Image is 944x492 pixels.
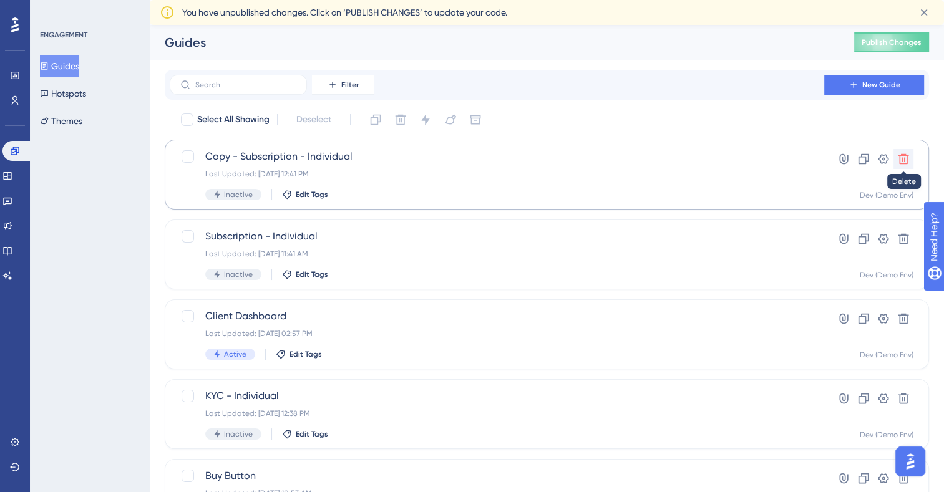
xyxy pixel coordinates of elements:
button: Themes [40,110,82,132]
span: Need Help? [29,3,78,18]
button: Edit Tags [282,269,328,279]
span: Copy - Subscription - Individual [205,149,789,164]
span: Edit Tags [290,349,322,359]
button: Edit Tags [282,429,328,439]
span: Select All Showing [197,112,270,127]
span: Inactive [224,190,253,200]
span: Deselect [296,112,331,127]
button: Filter [312,75,374,95]
button: Edit Tags [282,190,328,200]
span: New Guide [862,80,900,90]
span: Client Dashboard [205,309,789,324]
button: New Guide [824,75,924,95]
div: Dev (Demo Env) [860,190,913,200]
div: Last Updated: [DATE] 12:41 PM [205,169,789,179]
span: Active [224,349,246,359]
button: Publish Changes [854,32,929,52]
div: Last Updated: [DATE] 12:38 PM [205,408,789,418]
span: You have unpublished changes. Click on ‘PUBLISH CHANGES’ to update your code. [182,5,507,20]
button: Guides [40,55,79,77]
span: Inactive [224,269,253,279]
button: Hotspots [40,82,86,105]
div: Dev (Demo Env) [860,350,913,360]
span: Buy Button [205,468,789,483]
div: Dev (Demo Env) [860,430,913,440]
iframe: UserGuiding AI Assistant Launcher [892,443,929,480]
span: Filter [341,80,359,90]
span: Subscription - Individual [205,229,789,244]
div: Guides [165,34,823,51]
span: Inactive [224,429,253,439]
button: Edit Tags [276,349,322,359]
span: Edit Tags [296,429,328,439]
button: Deselect [285,109,343,131]
div: Dev (Demo Env) [860,270,913,280]
input: Search [195,80,296,89]
div: ENGAGEMENT [40,30,87,40]
span: Edit Tags [296,190,328,200]
span: KYC - Individual [205,388,789,403]
div: Last Updated: [DATE] 11:41 AM [205,249,789,259]
span: Edit Tags [296,269,328,279]
div: Last Updated: [DATE] 02:57 PM [205,329,789,339]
